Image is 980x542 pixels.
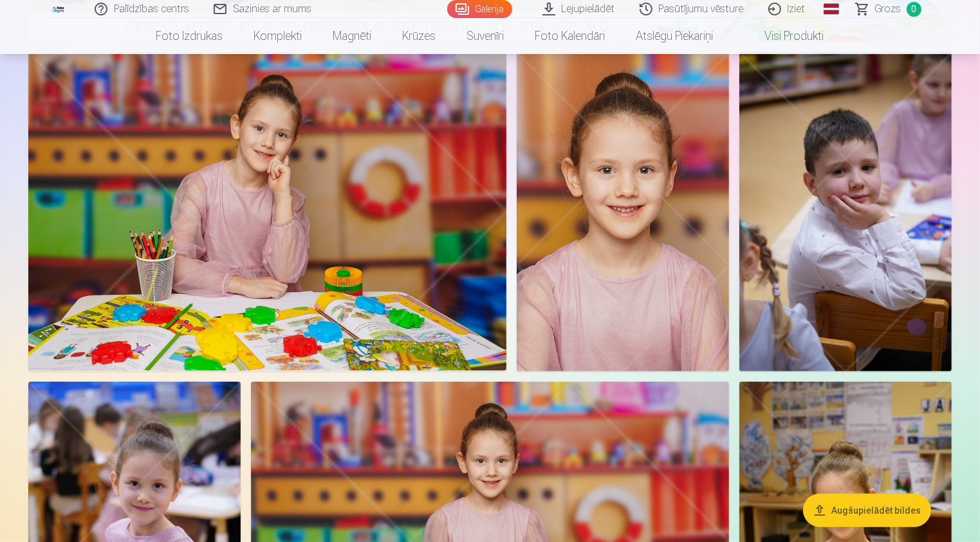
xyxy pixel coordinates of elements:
[729,18,840,54] a: Visi produkti
[803,493,931,527] button: Augšupielādēt bildes
[387,18,452,54] a: Krūzes
[452,18,520,54] a: Suvenīri
[239,18,318,54] a: Komplekti
[51,5,66,13] img: /fa4
[520,18,621,54] a: Foto kalendāri
[621,18,729,54] a: Atslēgu piekariņi
[875,1,901,17] span: Grozs
[318,18,387,54] a: Magnēti
[907,2,921,17] span: 0
[141,18,239,54] a: Foto izdrukas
